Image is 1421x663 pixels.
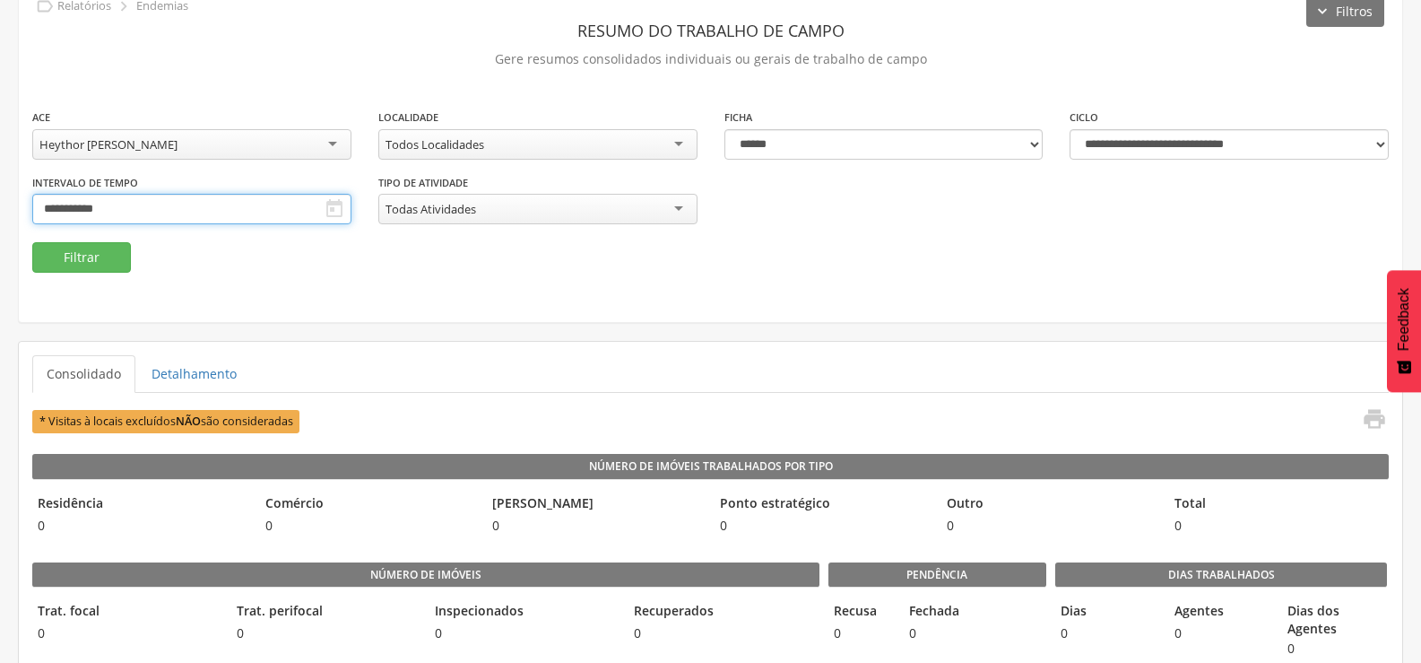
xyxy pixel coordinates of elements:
legend: Recuperados [628,602,819,623]
legend: Total [1169,494,1388,515]
legend: Comércio [260,494,479,515]
div: Todos Localidades [386,136,484,153]
a: Detalhamento [137,355,251,393]
legend: Dias [1055,602,1160,623]
span: 0 [1169,624,1274,642]
legend: [PERSON_NAME] [487,494,706,515]
span: 0 [429,624,620,642]
i:  [324,198,345,220]
legend: Agentes [1169,602,1274,623]
legend: Dias dos Agentes [1282,602,1387,638]
legend: Número de Imóveis Trabalhados por Tipo [32,454,1389,479]
legend: Número de imóveis [32,563,819,588]
legend: Trat. focal [32,602,222,623]
span: 0 [904,624,970,642]
span: 0 [828,624,895,642]
span: 0 [260,517,479,535]
span: * Visitas à locais excluídos são consideradas [32,410,299,432]
label: Tipo de Atividade [378,176,468,190]
span: 0 [941,517,1160,535]
legend: Recusa [828,602,895,623]
legend: Outro [941,494,1160,515]
button: Feedback - Mostrar pesquisa [1387,270,1421,392]
legend: Dias Trabalhados [1055,563,1387,588]
a: Consolidado [32,355,135,393]
span: 0 [1282,640,1387,658]
span: 0 [1055,624,1160,642]
legend: Ponto estratégico [715,494,933,515]
header: Resumo do Trabalho de Campo [32,14,1389,47]
a:  [1351,406,1387,436]
label: Ficha [724,110,752,125]
span: 0 [32,517,251,535]
span: 0 [32,624,222,642]
label: Ciclo [1070,110,1098,125]
span: 0 [715,517,933,535]
label: ACE [32,110,50,125]
div: Heythor [PERSON_NAME] [39,136,178,153]
legend: Pendência [828,563,1047,588]
label: Localidade [378,110,438,125]
div: Todas Atividades [386,201,476,217]
legend: Inspecionados [429,602,620,623]
b: NÃO [176,414,201,429]
span: 0 [487,517,706,535]
label: Intervalo de Tempo [32,176,138,190]
legend: Residência [32,494,251,515]
span: 0 [231,624,421,642]
p: Gere resumos consolidados individuais ou gerais de trabalho de campo [32,47,1389,72]
legend: Fechada [904,602,970,623]
span: Feedback [1396,288,1412,351]
legend: Trat. perifocal [231,602,421,623]
span: 0 [1169,517,1388,535]
span: 0 [628,624,819,642]
i:  [1362,406,1387,432]
button: Filtrar [32,242,131,273]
